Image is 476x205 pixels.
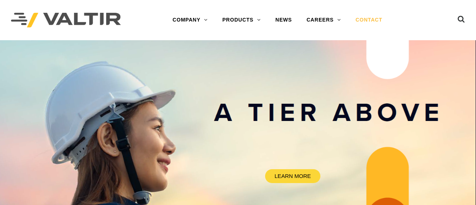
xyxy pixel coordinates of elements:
a: NEWS [268,13,299,27]
a: CAREERS [299,13,348,27]
a: LEARN MORE [265,169,320,183]
a: CONTACT [348,13,390,27]
a: PRODUCTS [215,13,268,27]
img: Valtir [11,13,121,28]
a: COMPANY [165,13,215,27]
